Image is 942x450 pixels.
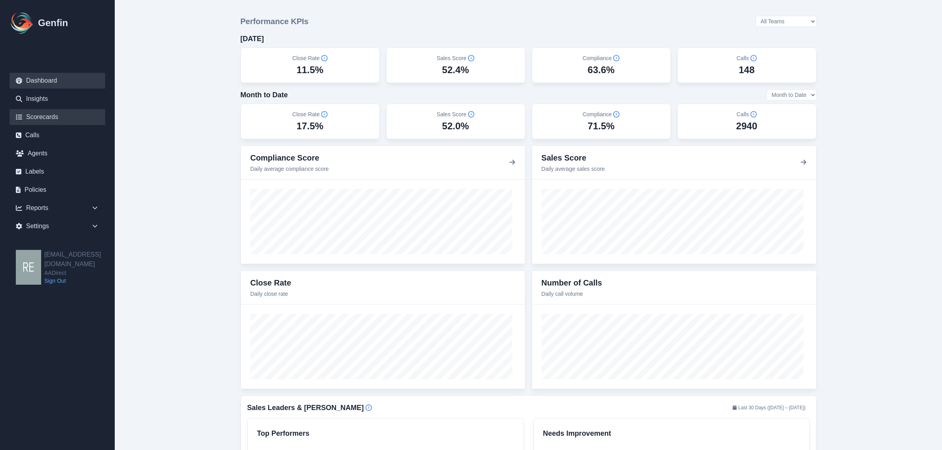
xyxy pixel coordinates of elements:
[542,165,605,173] p: Daily average sales score
[9,10,35,36] img: Logo
[736,120,757,132] div: 2940
[296,120,323,132] div: 17.5%
[241,89,288,100] h4: Month to Date
[613,55,620,61] span: Info
[739,64,754,76] div: 148
[9,182,105,198] a: Policies
[9,91,105,107] a: Insights
[250,165,329,173] p: Daily average compliance score
[442,120,469,132] div: 52.0%
[16,250,41,285] img: resqueda@aadirect.com
[437,110,474,118] h5: Sales Score
[292,54,328,62] h5: Close Rate
[468,55,474,61] span: Info
[44,269,115,277] span: AADirect
[44,250,115,269] h2: [EMAIL_ADDRESS][DOMAIN_NAME]
[588,64,614,76] div: 63.6%
[737,110,757,118] h5: Calls
[9,200,105,216] div: Reports
[247,402,364,413] h4: Sales Leaders & [PERSON_NAME]
[613,111,620,117] span: Info
[9,73,105,89] a: Dashboard
[257,428,514,439] h4: Top Performers
[751,111,757,117] span: Info
[437,54,474,62] h5: Sales Score
[588,120,614,132] div: 71.5%
[542,290,602,298] p: Daily call volume
[583,110,620,118] h5: Compliance
[468,111,474,117] span: Info
[543,428,800,439] h4: Needs Improvement
[250,290,291,298] p: Daily close rate
[250,277,291,288] h3: Close Rate
[38,17,68,29] h1: Genfin
[9,218,105,234] div: Settings
[9,146,105,161] a: Agents
[542,152,605,163] h3: Sales Score
[751,55,757,61] span: Info
[509,158,516,167] button: View details
[542,277,602,288] h3: Number of Calls
[250,152,329,163] h3: Compliance Score
[321,111,328,117] span: Info
[241,16,309,27] h3: Performance KPIs
[9,127,105,143] a: Calls
[729,403,810,412] span: Last 30 Days ( [DATE] – [DATE] )
[321,55,328,61] span: Info
[442,64,469,76] div: 52.4%
[9,109,105,125] a: Scorecards
[366,405,372,411] span: Info
[800,158,807,167] button: View details
[44,277,115,285] a: Sign Out
[296,64,323,76] div: 11.5%
[9,164,105,180] a: Labels
[583,54,620,62] h5: Compliance
[241,33,264,44] h4: [DATE]
[292,110,328,118] h5: Close Rate
[737,54,757,62] h5: Calls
